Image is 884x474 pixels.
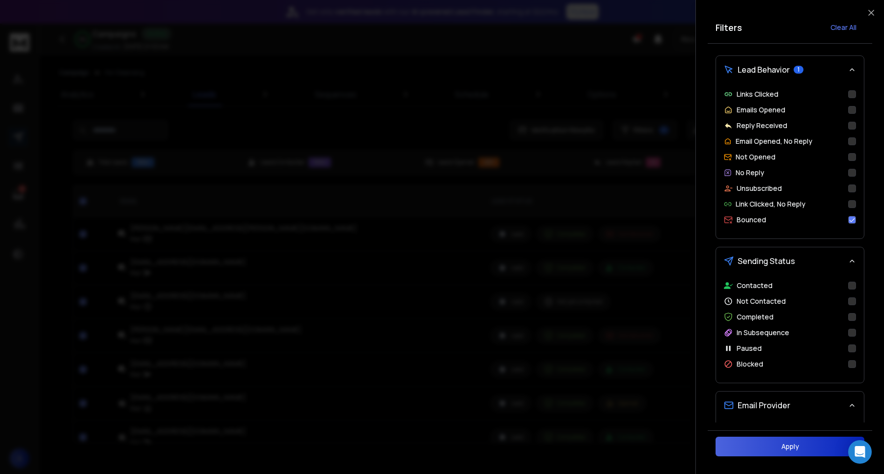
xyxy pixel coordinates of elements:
[736,152,775,162] p: Not Opened
[716,21,742,34] h2: Filters
[738,255,795,267] span: Sending Status
[736,168,764,178] p: No Reply
[738,399,790,411] span: Email Provider
[737,312,773,322] p: Completed
[848,440,872,464] div: Open Intercom Messenger
[737,89,778,99] p: Links Clicked
[716,247,864,275] button: Sending Status
[716,437,864,456] button: Apply
[823,18,864,37] button: Clear All
[737,281,773,290] p: Contacted
[716,392,864,419] button: Email Provider
[736,199,805,209] p: Link Clicked, No Reply
[738,64,790,76] span: Lead Behavior
[737,359,763,369] p: Blocked
[716,56,864,83] button: Lead Behavior1
[737,328,789,338] p: In Subsequence
[737,105,785,115] p: Emails Opened
[737,121,787,131] p: Reply Received
[716,275,864,383] div: Sending Status
[736,136,812,146] p: Email Opened, No Reply
[737,215,766,225] p: Bounced
[716,83,864,238] div: Lead Behavior1
[737,296,786,306] p: Not Contacted
[737,184,782,193] p: Unsubscribed
[794,66,803,74] span: 1
[737,343,762,353] p: Paused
